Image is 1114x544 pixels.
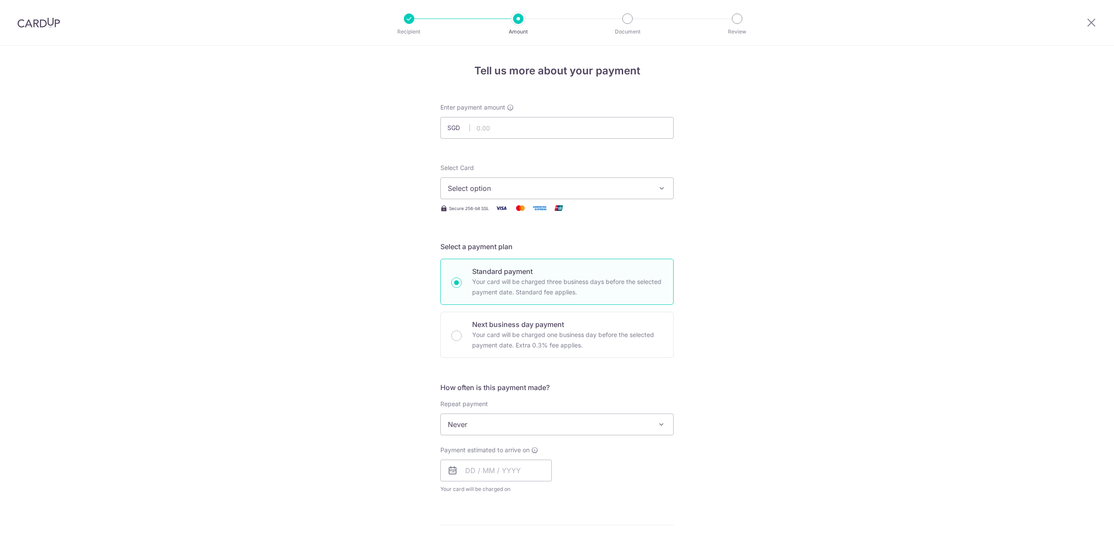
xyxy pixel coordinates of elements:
p: Recipient [377,27,441,36]
input: DD / MM / YYYY [440,460,552,481]
button: Select option [440,177,674,199]
label: Repeat payment [440,400,488,408]
input: 0.00 [440,117,674,139]
img: Union Pay [550,203,567,214]
h5: Select a payment plan [440,241,674,252]
img: CardUp [17,17,60,28]
span: Payment estimated to arrive on [440,446,530,454]
h5: How often is this payment made? [440,382,674,393]
p: Your card will be charged three business days before the selected payment date. Standard fee appl... [472,277,663,297]
span: Enter payment amount [440,103,505,112]
p: Amount [486,27,550,36]
span: SGD [447,123,470,132]
p: Your card will be charged one business day before the selected payment date. Extra 0.3% fee applies. [472,330,663,350]
h4: Tell us more about your payment [440,63,674,79]
span: Your card will be charged on [440,485,552,494]
span: Secure 256-bit SSL [449,205,489,212]
p: Standard payment [472,266,663,277]
span: translation missing: en.payables.payment_networks.credit_card.summary.labels.select_card [440,164,474,171]
img: Visa [493,203,510,214]
img: Mastercard [512,203,529,214]
span: Never [441,414,673,435]
img: American Express [531,203,548,214]
p: Document [595,27,660,36]
span: Never [440,414,674,435]
p: Review [705,27,769,36]
span: Select option [448,183,651,194]
p: Next business day payment [472,319,663,330]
